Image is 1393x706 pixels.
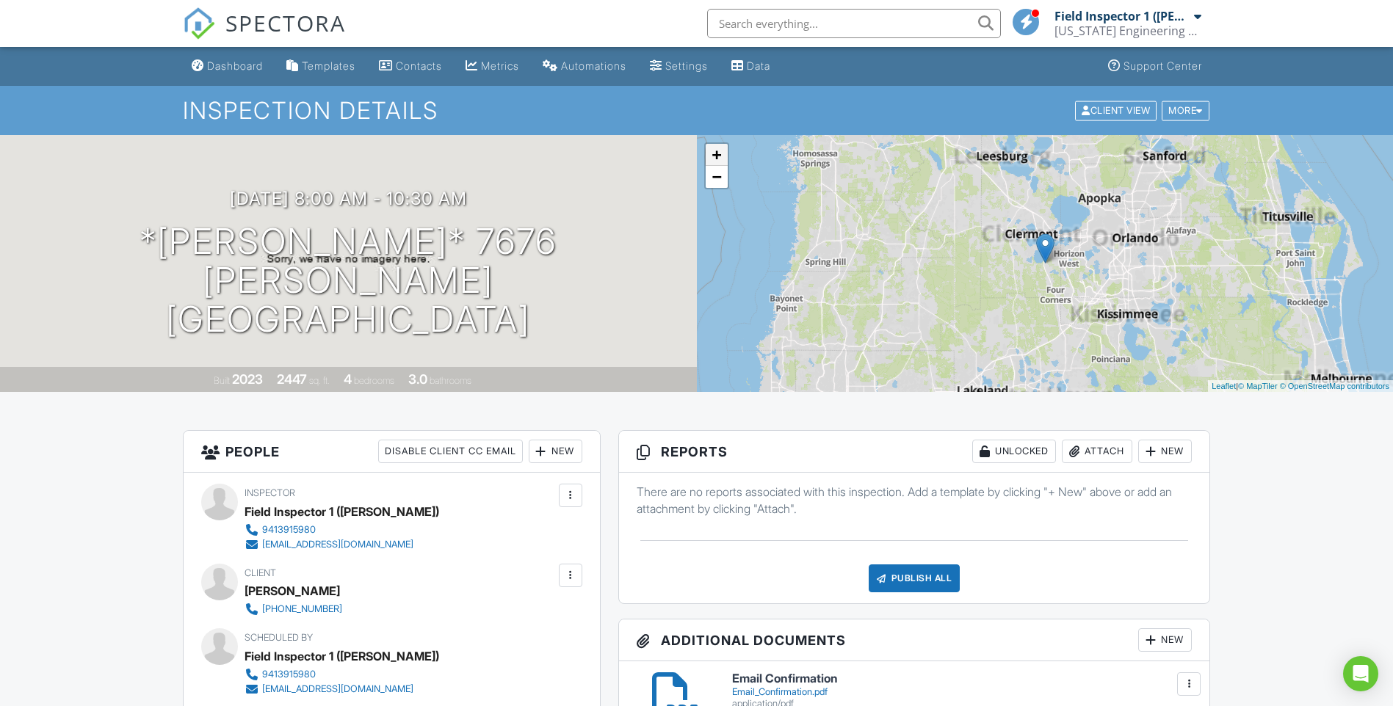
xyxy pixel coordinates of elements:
[1102,53,1208,80] a: Support Center
[245,580,340,602] div: [PERSON_NAME]
[1138,628,1192,652] div: New
[186,53,269,80] a: Dashboard
[972,440,1056,463] div: Unlocked
[230,189,467,208] h3: [DATE] 8:00 am - 10:30 am
[378,440,523,463] div: Disable Client CC Email
[707,9,1001,38] input: Search everything...
[344,371,352,387] div: 4
[869,564,960,592] div: Publish All
[747,59,770,72] div: Data
[726,53,776,80] a: Data
[245,632,313,643] span: Scheduled By
[706,144,728,166] a: Zoom in
[245,645,439,667] div: Field Inspector 1 ([PERSON_NAME])
[637,484,1193,517] p: There are no reports associated with this inspection. Add a template by clicking "+ New" above or...
[732,686,1193,698] div: Email_Confirmation.pdf
[281,53,361,80] a: Templates
[1280,382,1389,390] a: © OpenStreetMap contributors
[262,603,342,615] div: [PHONE_NUMBER]
[245,501,439,523] div: Field Inspector 1 ([PERSON_NAME])
[1162,101,1209,120] div: More
[184,431,600,473] h3: People
[373,53,448,80] a: Contacts
[1054,9,1190,23] div: Field Inspector 1 ([PERSON_NAME])
[430,375,471,386] span: bathrooms
[262,669,316,680] div: 9413915980
[644,53,714,80] a: Settings
[1124,59,1202,72] div: Support Center
[245,537,427,552] a: [EMAIL_ADDRESS][DOMAIN_NAME]
[408,371,427,387] div: 3.0
[481,59,519,72] div: Metrics
[396,59,442,72] div: Contacts
[1138,440,1192,463] div: New
[1238,382,1278,390] a: © MapTiler
[183,20,346,51] a: SPECTORA
[245,667,427,682] a: 9413915980
[207,59,263,72] div: Dashboard
[225,7,346,38] span: SPECTORA
[214,375,230,386] span: Built
[1054,23,1201,38] div: Florida Engineering LLC
[302,59,355,72] div: Templates
[665,59,708,72] div: Settings
[183,98,1211,123] h1: Inspection Details
[732,672,1193,685] h6: Email Confirmation
[706,166,728,188] a: Zoom out
[1062,440,1132,463] div: Attach
[354,375,394,386] span: bedrooms
[1075,101,1157,120] div: Client View
[262,683,413,695] div: [EMAIL_ADDRESS][DOMAIN_NAME]
[460,53,525,80] a: Metrics
[262,524,316,536] div: 9413915980
[1343,656,1378,691] div: Open Intercom Messenger
[1074,104,1160,115] a: Client View
[245,602,342,616] a: [PHONE_NUMBER]
[245,487,295,498] span: Inspector
[1212,382,1236,390] a: Leaflet
[23,222,673,338] h1: *[PERSON_NAME]* 7676 [PERSON_NAME] [GEOGRAPHIC_DATA]
[619,619,1210,661] h3: Additional Documents
[262,539,413,550] div: [EMAIL_ADDRESS][DOMAIN_NAME]
[561,59,626,72] div: Automations
[183,7,215,40] img: The Best Home Inspection Software - Spectora
[309,375,330,386] span: sq. ft.
[245,682,427,696] a: [EMAIL_ADDRESS][DOMAIN_NAME]
[1208,380,1393,393] div: |
[529,440,582,463] div: New
[232,371,263,387] div: 2023
[277,371,307,387] div: 2447
[245,567,276,578] span: Client
[619,431,1210,473] h3: Reports
[537,53,632,80] a: Automations (Basic)
[245,523,427,537] a: 9413915980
